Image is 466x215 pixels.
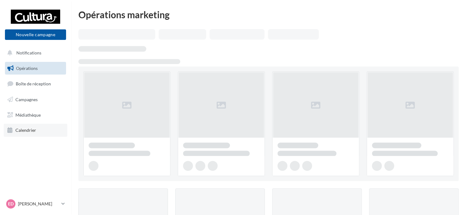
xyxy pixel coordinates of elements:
span: Opérations [16,66,38,71]
div: Opérations marketing [78,10,459,19]
span: Notifications [16,50,41,55]
a: Campagnes [4,93,67,106]
button: Notifications [4,46,65,59]
p: [PERSON_NAME] [18,201,59,207]
a: Médiathèque [4,109,67,122]
span: Boîte de réception [16,81,51,86]
a: Calendrier [4,124,67,137]
span: ED [8,201,14,207]
a: ED [PERSON_NAME] [5,198,66,210]
span: Campagnes [15,97,38,102]
a: Boîte de réception [4,77,67,90]
span: Médiathèque [15,112,41,117]
a: Opérations [4,62,67,75]
button: Nouvelle campagne [5,29,66,40]
span: Calendrier [15,127,36,133]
